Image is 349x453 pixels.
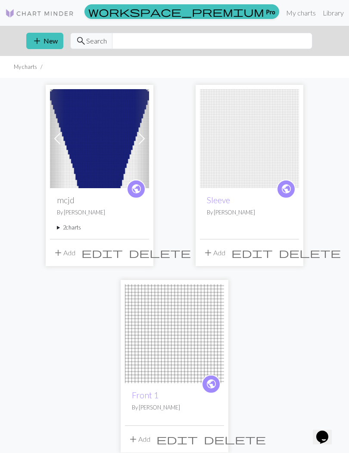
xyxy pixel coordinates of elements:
[200,133,299,142] a: Sleeve
[125,284,224,383] img: Front 1
[5,8,74,19] img: Logo
[276,245,344,261] button: Delete
[156,434,198,444] i: Edit
[50,245,78,261] button: Add
[57,208,142,217] p: By [PERSON_NAME]
[84,4,279,19] a: Pro
[313,419,340,444] iframe: chat widget
[57,223,142,232] summary: 2charts
[131,182,142,195] span: public
[76,35,86,47] span: search
[283,4,319,22] a: My charts
[204,433,266,445] span: delete
[81,248,123,258] i: Edit
[78,245,126,261] button: Edit
[81,247,123,259] span: edit
[127,180,146,199] a: public
[200,89,299,188] img: Sleeve
[279,247,341,259] span: delete
[26,33,63,49] button: New
[128,433,138,445] span: add
[50,89,149,188] img: mcjd
[153,431,201,447] button: Edit
[200,245,228,261] button: Add
[206,377,217,391] span: public
[207,208,292,217] p: By [PERSON_NAME]
[57,195,142,205] h2: mcjd
[50,133,149,142] a: mcjd
[201,431,269,447] button: Delete
[125,329,224,337] a: Front 1
[202,375,221,394] a: public
[131,180,142,198] i: public
[86,36,107,46] span: Search
[277,180,296,199] a: public
[14,63,37,71] li: My charts
[231,248,273,258] i: Edit
[207,195,230,205] a: Sleeve
[132,403,217,412] p: By [PERSON_NAME]
[281,180,292,198] i: public
[125,431,153,447] button: Add
[228,245,276,261] button: Edit
[88,6,264,18] span: workspace_premium
[53,247,63,259] span: add
[206,375,217,393] i: public
[129,247,191,259] span: delete
[203,247,213,259] span: add
[32,35,42,47] span: add
[132,390,159,400] a: Front 1
[319,4,347,22] a: Library
[231,247,273,259] span: edit
[126,245,194,261] button: Delete
[156,433,198,445] span: edit
[281,182,292,195] span: public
